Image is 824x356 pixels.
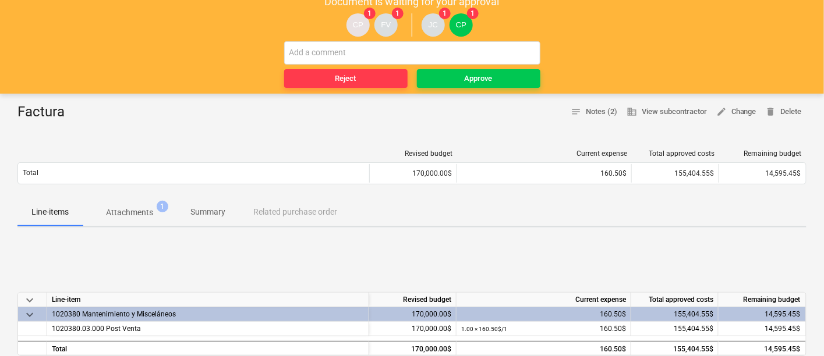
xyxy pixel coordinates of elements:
[636,149,715,158] div: Total approved costs
[23,168,38,178] p: Total
[719,341,806,355] div: 14,595.45$
[392,8,404,19] span: 1
[369,322,457,336] div: 170,000.00$
[631,293,719,307] div: Total approved costs
[17,103,74,122] div: Factura
[429,20,438,29] span: JC
[761,103,807,121] button: Delete
[190,206,225,218] p: Summary
[369,293,457,307] div: Revised budget
[23,308,37,322] span: keyboard_arrow_down
[461,326,507,332] small: 1.00 × 160.50$ / 1
[766,105,802,119] span: Delete
[716,106,727,117] span: edit
[47,341,369,355] div: Total
[462,169,627,177] div: 160.50$
[631,164,719,183] div: 155,404.55$
[422,13,445,37] div: Javier Cattan
[284,41,540,65] input: Add a comment
[627,105,707,119] span: View subcontractor
[364,8,376,19] span: 1
[566,103,622,121] button: Notes (2)
[157,201,168,212] span: 1
[381,20,391,29] span: FV
[631,341,719,355] div: 155,404.55$
[712,103,761,121] button: Change
[716,105,756,119] span: Change
[461,322,626,336] div: 160.50$
[47,293,369,307] div: Line-item
[374,149,452,158] div: Revised budget
[719,307,806,322] div: 14,595.45$
[106,207,153,219] p: Attachments
[346,13,370,37] div: Claudia Perez
[765,325,801,333] span: 14,595.45$
[23,293,37,307] span: keyboard_arrow_down
[369,341,457,355] div: 170,000.00$
[374,13,398,37] div: Fernando Vanegas
[457,293,631,307] div: Current expense
[766,169,801,177] span: 14,595.45$
[439,8,451,19] span: 1
[335,72,356,86] div: Reject
[52,307,364,321] div: 1020380 Mantenimiento y Misceláneos
[571,105,617,119] span: Notes (2)
[369,307,457,322] div: 170,000.00$
[450,13,473,37] div: Claudia Perez
[353,20,364,29] span: CP
[766,106,776,117] span: delete
[462,149,627,158] div: Current expense
[571,106,581,117] span: notes
[461,307,626,322] div: 160.50$
[622,103,712,121] button: View subcontractor
[31,206,69,218] p: Line-items
[284,69,408,88] button: Reject
[52,325,141,333] span: 1020380.03.000 Post Venta
[627,106,637,117] span: business
[456,20,467,29] span: CP
[674,325,713,333] span: 155,404.55$
[719,293,806,307] div: Remaining budget
[724,149,802,158] div: Remaining budget
[766,300,824,356] iframe: Chat Widget
[465,72,493,86] div: Approve
[467,8,479,19] span: 1
[369,164,457,183] div: 170,000.00$
[417,69,540,88] button: Approve
[631,307,719,322] div: 155,404.55$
